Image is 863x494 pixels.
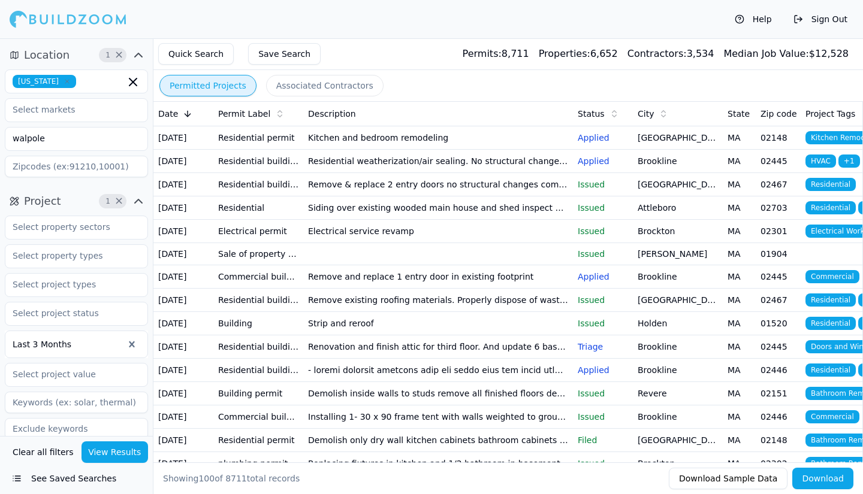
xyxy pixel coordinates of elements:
[5,46,148,65] button: Location1Clear Location filters
[163,472,300,484] div: Showing of total records
[153,196,213,219] td: [DATE]
[213,311,303,335] td: Building
[308,108,356,120] span: Description
[13,75,76,88] span: [US_STATE]
[5,274,132,295] input: Select project types
[303,405,573,428] td: Installing 1- 30 x 90 frame tent with walls weighted to ground on or about [DATE] removing from s...
[756,311,801,335] td: 01520
[153,126,213,149] td: [DATE]
[213,126,303,149] td: Residential permit
[578,294,628,306] p: Issued
[756,126,801,149] td: 02148
[805,270,859,283] span: Commercial
[723,265,756,288] td: MA
[303,428,573,451] td: Demolish only dry wall kitchen cabinets bathroom cabinets and bathroom tub some of the flooring
[153,335,213,358] td: [DATE]
[633,451,723,475] td: Brockton
[633,172,723,196] td: [GEOGRAPHIC_DATA]
[723,48,808,59] span: Median Job Value:
[805,201,856,214] span: Residential
[723,311,756,335] td: MA
[158,108,178,120] span: Date
[633,428,723,451] td: [GEOGRAPHIC_DATA]
[24,193,61,210] span: Project
[102,195,114,207] span: 1
[723,288,756,311] td: MA
[5,363,132,385] input: Select project value
[153,288,213,311] td: [DATE]
[723,451,756,475] td: MA
[213,381,303,405] td: Building permit
[303,381,573,405] td: Demolish inside walls to studs remove all finished floors demolish all kitchens and bathrooms rem...
[102,49,114,61] span: 1
[805,293,856,307] span: Residential
[756,219,801,243] td: 02301
[627,47,714,61] div: 3,534
[10,441,77,463] button: Clear all filters
[578,155,628,167] p: Applied
[303,451,573,475] td: Replacing fixtures in kitchen and 1/2 bathroom in basement
[5,216,132,238] input: Select property sectors
[756,428,801,451] td: 02148
[633,149,723,172] td: Brookline
[218,108,270,120] span: Permit Label
[578,341,628,353] p: Triage
[633,219,723,243] td: Brockton
[578,178,628,190] p: Issued
[153,172,213,196] td: [DATE]
[756,288,801,311] td: 02467
[5,156,148,177] input: Zipcodes (ex:91210,10001)
[633,311,723,335] td: Holden
[578,132,628,144] p: Applied
[24,47,70,63] span: Location
[5,418,148,440] input: Exclude keywords
[213,172,303,196] td: Residential building
[723,335,756,358] td: MA
[723,47,849,61] div: $ 12,528
[82,441,149,463] button: View Results
[756,265,801,288] td: 02445
[463,47,529,61] div: 8,711
[153,381,213,405] td: [DATE]
[756,381,801,405] td: 02151
[669,468,787,489] button: Download Sample Data
[633,126,723,149] td: [GEOGRAPHIC_DATA]
[153,219,213,243] td: [DATE]
[578,225,628,237] p: Issued
[153,149,213,172] td: [DATE]
[153,451,213,475] td: [DATE]
[213,219,303,243] td: Electrical permit
[761,108,797,120] span: Zip code
[578,317,628,329] p: Issued
[578,387,628,399] p: Issued
[5,99,132,120] input: Select markets
[213,149,303,172] td: Residential building
[578,108,605,120] span: Status
[805,363,856,377] span: Residential
[303,196,573,219] td: Siding over existing wooded main house and shed inspect all existing wooded siding install 3/8 ba...
[578,271,628,283] p: Applied
[756,243,801,265] td: 01904
[114,52,123,58] span: Clear Location filters
[225,474,247,483] span: 8711
[153,243,213,265] td: [DATE]
[578,248,628,260] p: Issued
[729,10,778,29] button: Help
[633,288,723,311] td: [GEOGRAPHIC_DATA]
[5,192,148,211] button: Project1Clear Project filters
[723,381,756,405] td: MA
[303,265,573,288] td: Remove and replace 1 entry door in existing footprint
[756,149,801,172] td: 02445
[213,451,303,475] td: plumbing permit
[805,410,859,423] span: Commercial
[5,468,148,489] button: See Saved Searches
[723,243,756,265] td: MA
[463,48,502,59] span: Permits:
[303,288,573,311] td: Remove existing roofing materials. Properly dispose of waste. Re-roof with new materials. Complia...
[5,392,148,413] input: Keywords (ex: solar, thermal)
[638,108,654,120] span: City
[633,358,723,381] td: Brookline
[303,311,573,335] td: Strip and reroof
[158,43,234,65] button: Quick Search
[578,202,628,214] p: Issued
